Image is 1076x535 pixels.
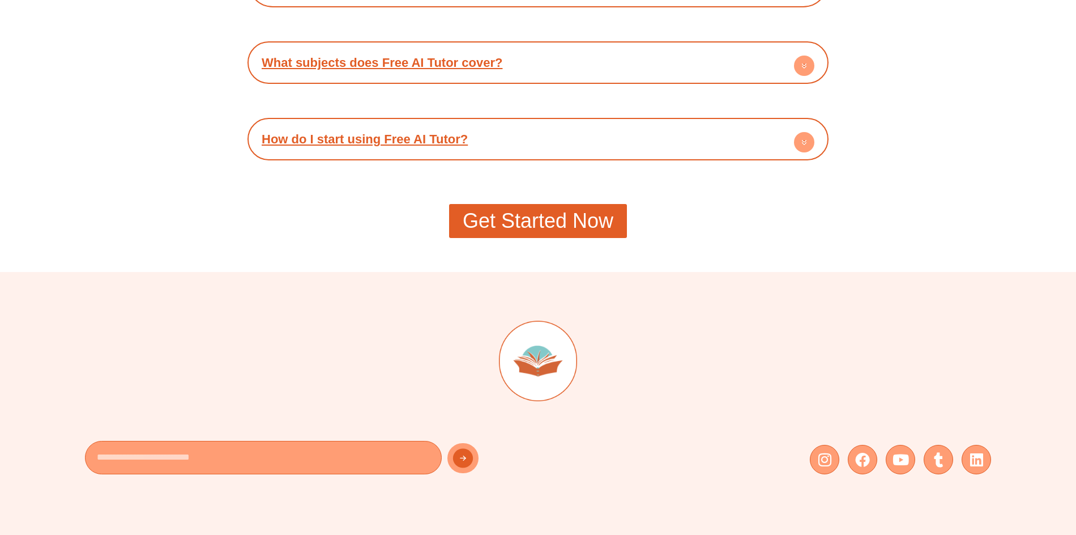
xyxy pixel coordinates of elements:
[463,211,613,231] span: Get Started Now
[262,132,468,146] a: How do I start using Free AI Tutor?
[253,124,823,155] div: How do I start using Free AI Tutor?
[85,441,532,480] form: New Form
[262,56,502,70] a: What subjects does Free AI Tutor cover?
[253,47,823,78] div: What subjects does Free AI Tutor cover?
[887,407,1076,535] iframe: Chat Widget
[449,204,627,238] a: Get Started Now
